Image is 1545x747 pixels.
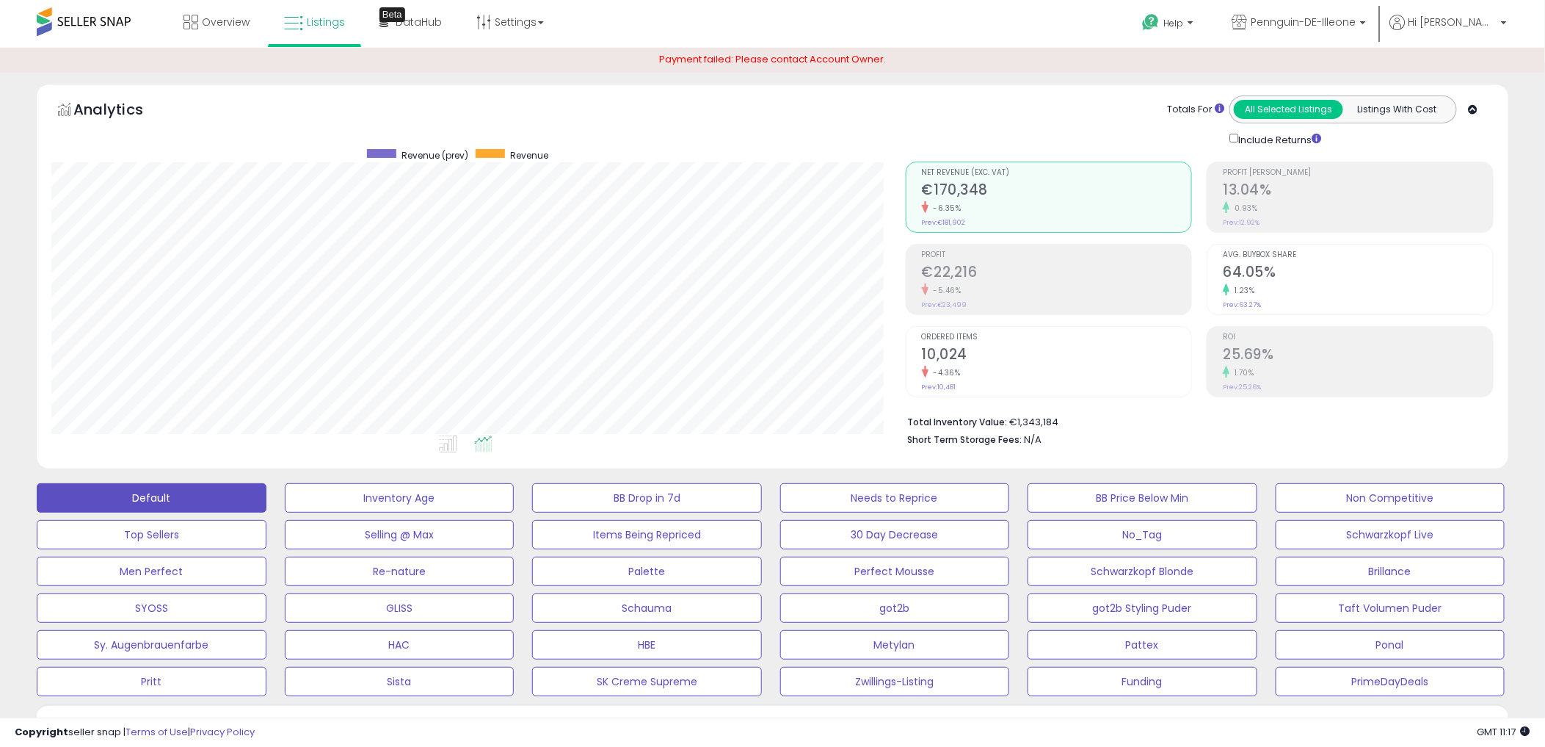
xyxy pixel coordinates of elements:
[37,483,266,513] button: Default
[510,149,548,162] span: Revenue
[37,557,266,586] button: Men Perfect
[1229,367,1254,378] small: 1.70%
[285,483,515,513] button: Inventory Age
[1223,251,1493,259] span: Avg. Buybox Share
[928,285,961,296] small: -5.46%
[401,149,468,162] span: Revenue (prev)
[1028,593,1257,623] button: got2b Styling Puder
[1141,13,1160,32] i: Get Help
[1276,520,1505,549] button: Schwarzkopf Live
[307,15,345,29] span: Listings
[396,15,442,29] span: DataHub
[780,667,1010,696] button: Zwillings-Listing
[1223,300,1261,309] small: Prev: 63.27%
[15,726,255,740] div: seller snap | |
[1223,169,1493,177] span: Profit [PERSON_NAME]
[1025,433,1042,447] span: N/A
[532,483,762,513] button: BB Drop in 7d
[1223,383,1261,391] small: Prev: 25.26%
[1276,557,1505,586] button: Brillance
[1229,203,1258,214] small: 0.93%
[1028,520,1257,549] button: No_Tag
[532,593,762,623] button: Schauma
[285,520,515,549] button: Selling @ Max
[1167,103,1224,117] div: Totals For
[1276,483,1505,513] button: Non Competitive
[922,383,956,391] small: Prev: 10,481
[285,667,515,696] button: Sista
[73,99,172,123] h5: Analytics
[908,412,1483,430] li: €1,343,184
[285,593,515,623] button: GLISS
[928,367,961,378] small: -4.36%
[922,300,967,309] small: Prev: €23,499
[1223,346,1493,366] h2: 25.69%
[1276,593,1505,623] button: Taft Volumen Puder
[922,169,1192,177] span: Net Revenue (Exc. VAT)
[532,557,762,586] button: Palette
[1218,131,1339,147] div: Include Returns
[532,520,762,549] button: Items Being Repriced
[37,520,266,549] button: Top Sellers
[1276,630,1505,660] button: Ponal
[780,557,1010,586] button: Perfect Mousse
[780,520,1010,549] button: 30 Day Decrease
[1028,667,1257,696] button: Funding
[780,630,1010,660] button: Metylan
[1251,15,1356,29] span: Pennguin-DE-Illeone
[908,416,1008,428] b: Total Inventory Value:
[928,203,961,214] small: -6.35%
[922,181,1192,201] h2: €170,348
[1223,218,1259,227] small: Prev: 12.92%
[1264,716,1508,730] p: Listing States:
[1276,667,1505,696] button: PrimeDayDeals
[922,346,1192,366] h2: 10,024
[285,630,515,660] button: HAC
[1223,181,1493,201] h2: 13.04%
[922,218,966,227] small: Prev: €181,902
[1130,2,1208,48] a: Help
[202,15,250,29] span: Overview
[1028,630,1257,660] button: Pattex
[37,593,266,623] button: SYOSS
[37,667,266,696] button: Pritt
[780,483,1010,513] button: Needs to Reprice
[1028,557,1257,586] button: Schwarzkopf Blonde
[532,667,762,696] button: SK Creme Supreme
[659,52,886,66] span: Payment failed: Please contact Account Owner.
[922,264,1192,284] h2: €22,216
[190,725,255,739] a: Privacy Policy
[15,725,68,739] strong: Copyright
[922,251,1192,259] span: Profit
[1234,100,1343,119] button: All Selected Listings
[922,333,1192,342] span: Ordered Items
[37,630,266,660] button: Sy. Augenbrauenfarbe
[1477,725,1530,739] span: 2025-09-10 11:17 GMT
[532,630,762,660] button: HBE
[379,7,405,22] div: Tooltip anchor
[1389,15,1507,48] a: Hi [PERSON_NAME]
[285,557,515,586] button: Re-nature
[1223,264,1493,284] h2: 64.05%
[1342,100,1452,119] button: Listings With Cost
[1408,15,1497,29] span: Hi [PERSON_NAME]
[1163,17,1183,29] span: Help
[126,725,188,739] a: Terms of Use
[780,593,1010,623] button: got2b
[1028,483,1257,513] button: BB Price Below Min
[1223,333,1493,342] span: ROI
[1229,285,1255,296] small: 1.23%
[908,433,1022,446] b: Short Term Storage Fees:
